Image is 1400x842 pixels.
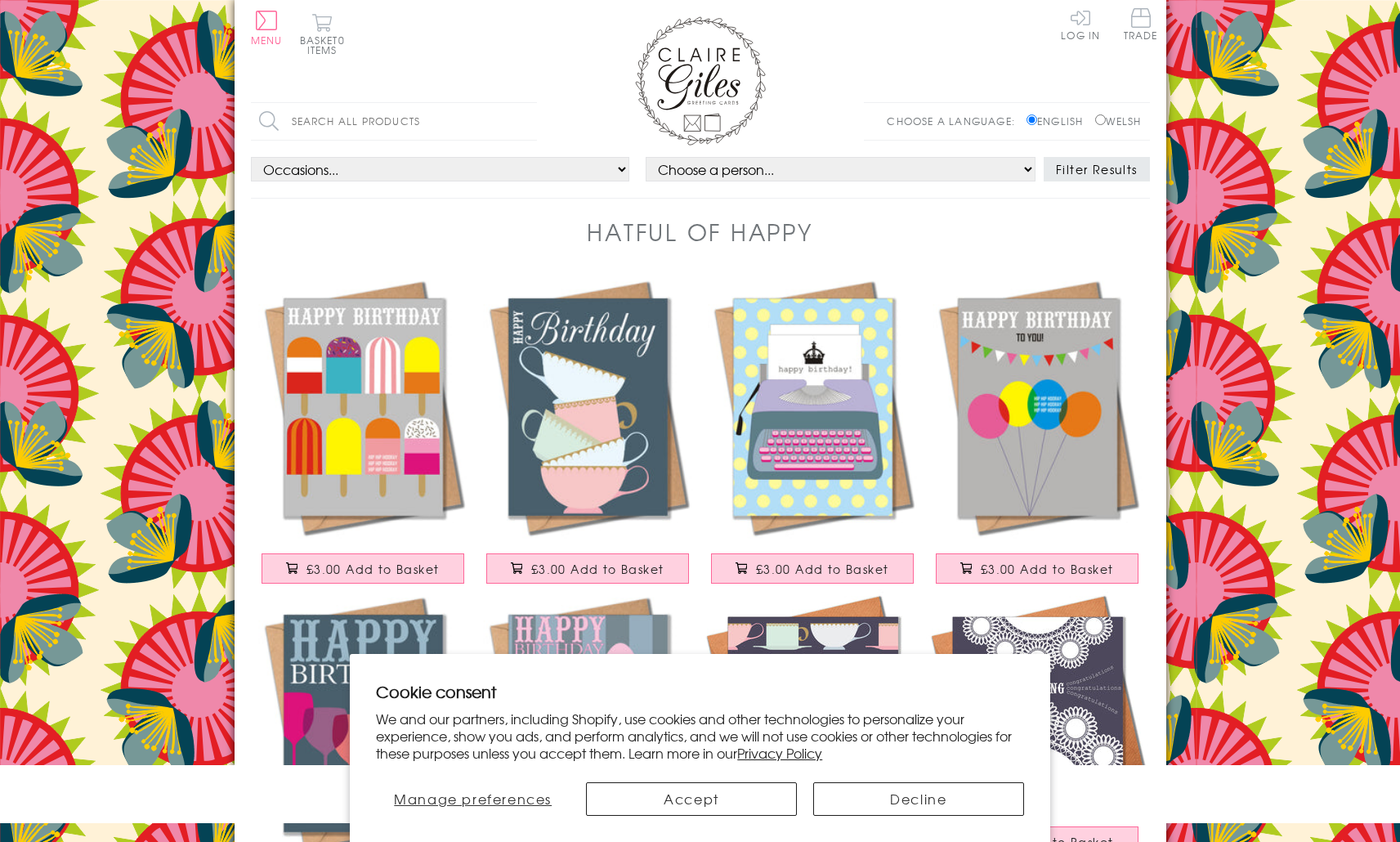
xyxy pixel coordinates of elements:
[1124,8,1158,40] span: Trade
[586,782,797,816] button: Accept
[531,561,664,577] span: £3.00 Add to Basket
[1061,8,1100,40] a: Log In
[887,114,1023,128] p: Choose a language:
[306,561,440,577] span: £3.00 Add to Basket
[376,782,570,816] button: Manage preferences
[1095,114,1106,125] input: Welsh
[700,589,925,814] img: Birthday Card, Tea Cups, Happy Birthday
[486,553,689,584] button: £3.00 Add to Basket
[925,273,1150,540] img: Birthday Card, Balloons, Happy Birthday To You!
[925,273,1150,557] a: Birthday Card, Balloons, Happy Birthday To You! £3.00 Add to Basket
[936,553,1138,584] button: £3.00 Add to Basket
[711,553,914,584] button: £3.00 Add to Basket
[587,215,812,249] h1: Hatful of Happy
[476,273,700,557] a: Birthday Card, Tea Cups, Happy Birthday £3.00 Add to Basket
[262,553,464,584] button: £3.00 Add to Basket
[1027,114,1037,125] input: English
[307,33,345,57] span: 0 items
[700,273,925,540] img: Birthday Card, Typewriter, Happy Birthday
[925,589,1150,814] img: Wedding Card, Doilies, Wedding Congratulations
[251,11,283,45] button: Menu
[737,743,822,763] a: Privacy Policy
[635,16,766,146] img: Claire Giles Greetings Cards
[251,103,537,140] input: Search all products
[1027,114,1091,128] label: English
[981,561,1114,577] span: £3.00 Add to Basket
[251,273,476,540] img: Birthday Card, Ice Lollies, Happy Birthday
[700,273,925,557] a: Birthday Card, Typewriter, Happy Birthday £3.00 Add to Basket
[813,782,1024,816] button: Decline
[756,561,889,577] span: £3.00 Add to Basket
[1095,114,1142,128] label: Welsh
[376,710,1024,761] p: We and our partners, including Shopify, use cookies and other technologies to personalize your ex...
[1044,157,1150,181] button: Filter Results
[476,273,700,540] img: Birthday Card, Tea Cups, Happy Birthday
[251,33,283,47] span: Menu
[300,13,345,55] button: Basket0 items
[1124,8,1158,43] a: Trade
[394,789,552,808] span: Manage preferences
[251,273,476,557] a: Birthday Card, Ice Lollies, Happy Birthday £3.00 Add to Basket
[521,103,537,140] input: Search
[376,680,1024,703] h2: Cookie consent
